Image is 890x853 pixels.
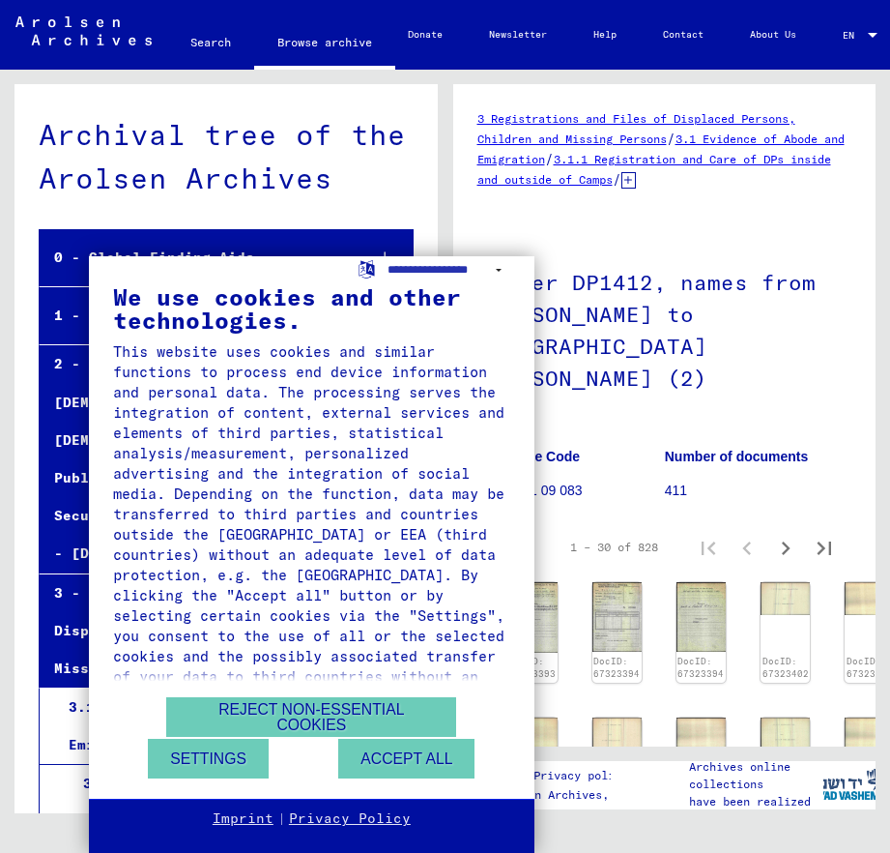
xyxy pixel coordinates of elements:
button: Accept all [338,739,474,779]
div: We use cookies and other technologies. [113,285,510,332]
a: Imprint [213,809,273,829]
button: Settings [148,739,269,779]
a: Privacy Policy [289,809,411,829]
div: This website uses cookies and similar functions to process end device information and personal da... [113,341,510,707]
button: Reject non-essential cookies [166,697,456,737]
